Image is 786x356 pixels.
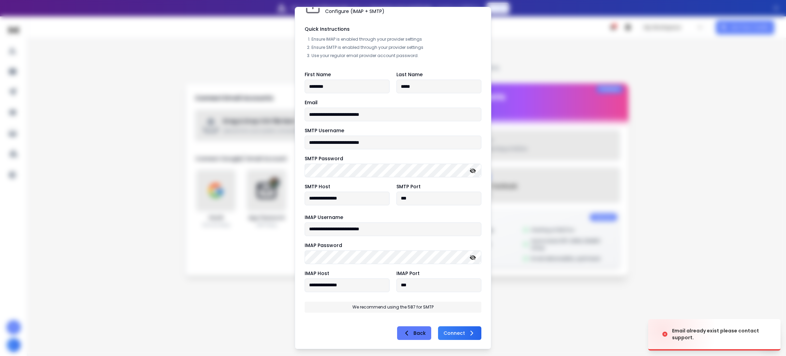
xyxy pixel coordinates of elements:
label: IMAP Port [396,271,420,276]
label: SMTP Username [305,128,344,133]
label: Last Name [396,72,423,77]
img: image [648,316,716,353]
label: IMAP Password [305,243,342,248]
li: Use your regular email provider account password. [311,53,481,58]
div: Email already exist please contact support. [672,327,772,341]
li: Ensure IMAP is enabled through your provider settings [311,37,481,42]
label: IMAP Host [305,271,329,276]
label: SMTP Host [305,184,330,189]
button: Back [397,326,431,340]
label: Email [305,100,318,105]
h2: Quick Instructions [305,26,481,32]
label: SMTP Port [396,184,421,189]
label: SMTP Password [305,156,343,161]
button: Connect [438,326,481,340]
p: Configure (IMAP + SMTP) [325,8,411,15]
label: IMAP Username [305,215,343,220]
li: Ensure SMTP is enabled through your provider settings [311,45,481,50]
p: We recommend using the 587 for SMTP [352,304,434,310]
label: First Name [305,72,331,77]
